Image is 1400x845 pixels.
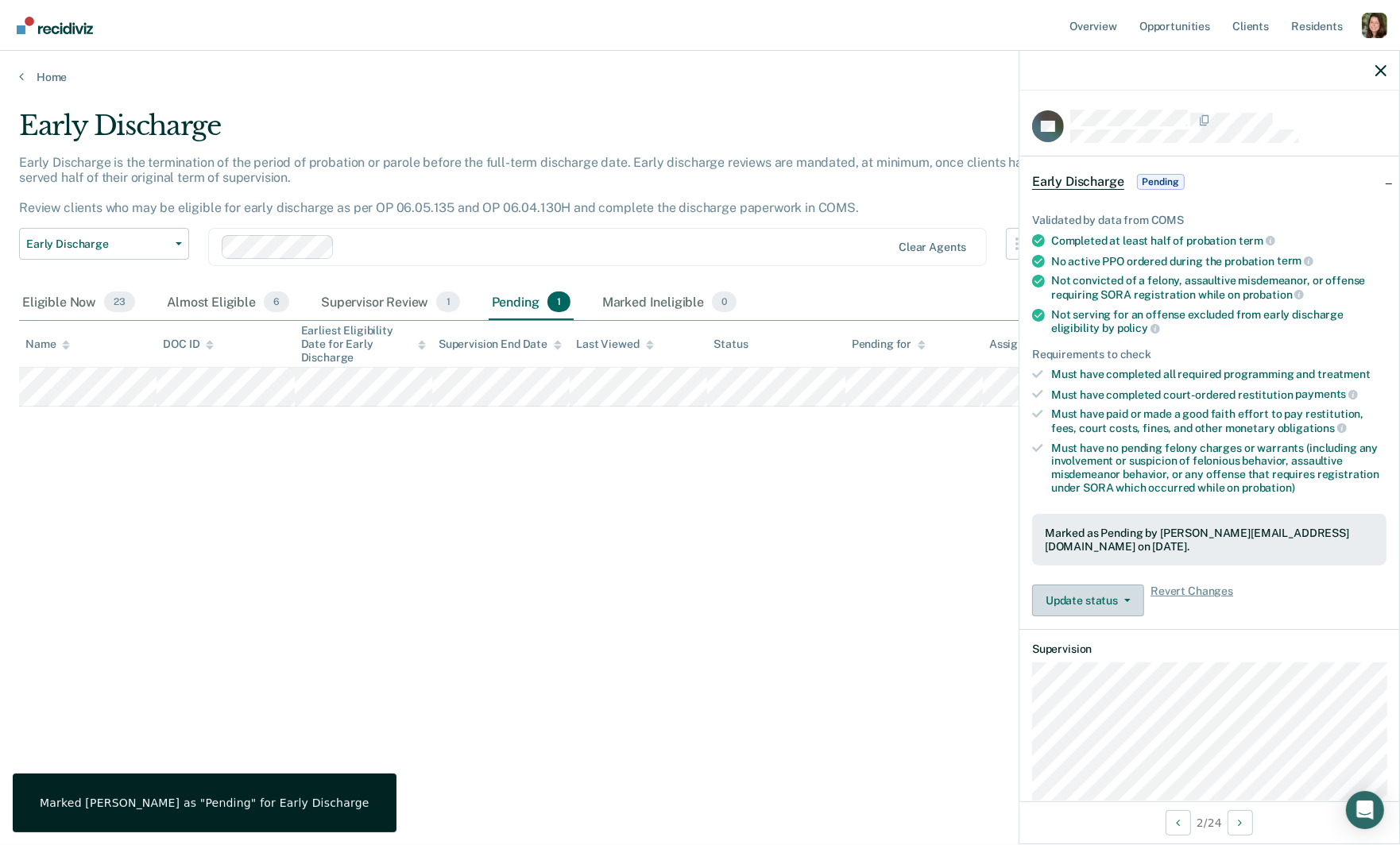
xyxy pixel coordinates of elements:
[1296,388,1359,400] span: payments
[1032,348,1386,361] div: Requirements to check
[852,338,926,351] div: Pending for
[25,338,70,351] div: Name
[1051,407,1386,434] div: Must have paid or made a good faith effort to pay restitution, fees, court costs, fines, and othe...
[1346,791,1384,829] div: Open Intercom Messenger
[1166,810,1191,835] button: Previous Opportunity
[439,338,562,351] div: Supervision End Date
[301,324,426,364] div: Earliest Eligibility Date for Early Discharge
[164,285,292,320] div: Almost Eligible
[489,285,574,320] div: Pending
[1019,801,1399,843] div: 2 / 24
[1277,254,1313,267] span: term
[19,155,1036,216] p: Early Discharge is the termination of the period of probation or parole before the full-term disc...
[1228,810,1253,835] button: Next Opportunity
[19,110,1069,155] div: Early Discharge
[1051,233,1386,248] div: Completed at least half of probation
[599,285,741,320] div: Marked Ineligible
[989,338,1064,351] div: Assigned to
[899,241,966,254] div: Clear agents
[264,291,289,312] span: 6
[547,291,570,312] span: 1
[712,291,737,312] span: 0
[1051,274,1386,301] div: Not convicted of a felony, assaultive misdemeanor, or offense requiring SORA registration while on
[714,338,748,351] div: Status
[1051,368,1386,381] div: Must have completed all required programming and
[1045,527,1374,554] div: Marked as Pending by [PERSON_NAME][EMAIL_ADDRESS][DOMAIN_NAME] on [DATE].
[40,796,369,810] div: Marked [PERSON_NAME] as "Pending" for Early Discharge
[1032,642,1386,656] dt: Supervision
[1019,156,1399,207] div: Early DischargePending
[1051,308,1386,335] div: Not serving for an offense excluded from early discharge eligibility by
[1317,368,1371,380] span: treatment
[104,291,135,312] span: 23
[1032,174,1124,190] span: Early Discharge
[1051,254,1386,268] div: No active PPO ordered during the probation
[163,338,214,351] div: DOC ID
[19,70,1381,84] a: Home
[19,285,138,320] div: Eligible Now
[1032,585,1144,616] button: Update status
[1051,442,1386,495] div: Must have no pending felony charges or warrants (including any involvement or suspicion of feloni...
[1137,174,1185,190] span: Pending
[318,285,463,320] div: Supervisor Review
[436,291,459,312] span: 1
[17,17,93,34] img: Recidiviz
[1239,234,1275,247] span: term
[26,237,169,251] span: Early Discharge
[1243,288,1305,301] span: probation
[1051,388,1386,402] div: Must have completed court-ordered restitution
[1117,322,1160,334] span: policy
[1151,585,1233,616] span: Revert Changes
[1032,214,1386,227] div: Validated by data from COMS
[576,338,653,351] div: Last Viewed
[1362,13,1387,38] button: Profile dropdown button
[1278,422,1347,434] span: obligations
[1242,481,1295,494] span: probation)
